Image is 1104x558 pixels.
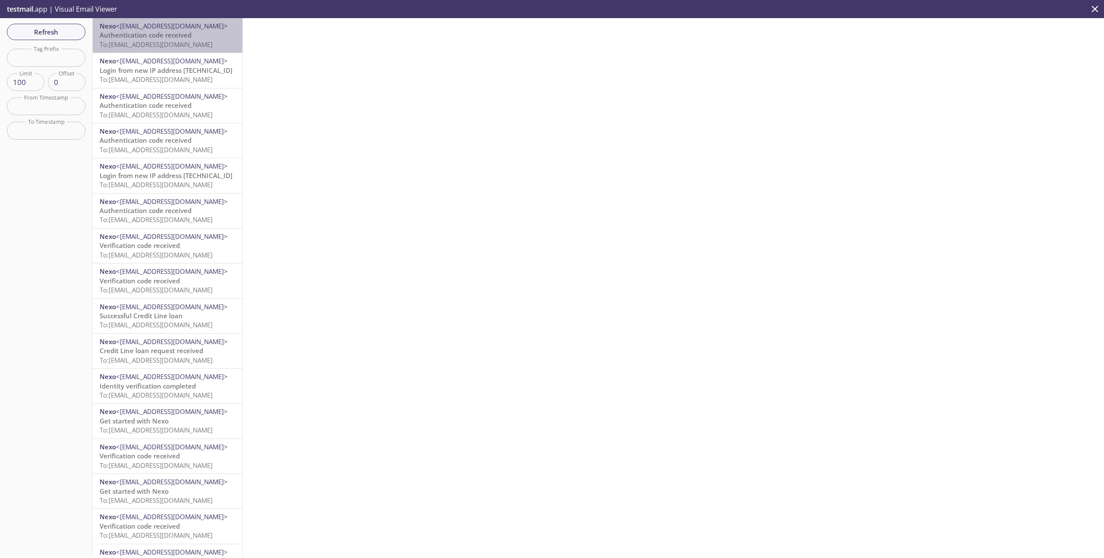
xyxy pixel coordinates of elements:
[116,127,228,135] span: <[EMAIL_ADDRESS][DOMAIN_NAME]>
[116,232,228,241] span: <[EMAIL_ADDRESS][DOMAIN_NAME]>
[100,451,180,460] span: Verification code received
[116,197,228,206] span: <[EMAIL_ADDRESS][DOMAIN_NAME]>
[93,194,242,228] div: Nexo<[EMAIL_ADDRESS][DOMAIN_NAME]>Authentication code receivedTo:[EMAIL_ADDRESS][DOMAIN_NAME]
[100,346,203,355] span: Credit Line loan request received
[93,509,242,543] div: Nexo<[EMAIL_ADDRESS][DOMAIN_NAME]>Verification code receivedTo:[EMAIL_ADDRESS][DOMAIN_NAME]
[100,197,116,206] span: Nexo
[100,136,191,144] span: Authentication code received
[100,127,116,135] span: Nexo
[93,53,242,88] div: Nexo<[EMAIL_ADDRESS][DOMAIN_NAME]>Login from new IP address [TECHNICAL_ID]To:[EMAIL_ADDRESS][DOMA...
[100,180,213,189] span: To: [EMAIL_ADDRESS][DOMAIN_NAME]
[93,439,242,473] div: Nexo<[EMAIL_ADDRESS][DOMAIN_NAME]>Verification code receivedTo:[EMAIL_ADDRESS][DOMAIN_NAME]
[14,26,78,38] span: Refresh
[100,337,116,346] span: Nexo
[100,22,116,30] span: Nexo
[100,241,180,250] span: Verification code received
[100,407,116,416] span: Nexo
[116,512,228,521] span: <[EMAIL_ADDRESS][DOMAIN_NAME]>
[100,101,191,110] span: Authentication code received
[100,75,213,84] span: To: [EMAIL_ADDRESS][DOMAIN_NAME]
[100,522,180,530] span: Verification code received
[100,162,116,170] span: Nexo
[100,372,116,381] span: Nexo
[93,18,242,53] div: Nexo<[EMAIL_ADDRESS][DOMAIN_NAME]>Authentication code receivedTo:[EMAIL_ADDRESS][DOMAIN_NAME]
[100,477,116,486] span: Nexo
[7,24,85,40] button: Refresh
[100,487,169,495] span: Get started with Nexo
[7,4,33,14] span: testmail
[100,92,116,100] span: Nexo
[93,229,242,263] div: Nexo<[EMAIL_ADDRESS][DOMAIN_NAME]>Verification code receivedTo:[EMAIL_ADDRESS][DOMAIN_NAME]
[100,171,232,180] span: Login from new IP address [TECHNICAL_ID]
[116,442,228,451] span: <[EMAIL_ADDRESS][DOMAIN_NAME]>
[116,372,228,381] span: <[EMAIL_ADDRESS][DOMAIN_NAME]>
[100,285,213,294] span: To: [EMAIL_ADDRESS][DOMAIN_NAME]
[100,276,180,285] span: Verification code received
[100,66,232,75] span: Login from new IP address [TECHNICAL_ID]
[100,267,116,276] span: Nexo
[93,404,242,438] div: Nexo<[EMAIL_ADDRESS][DOMAIN_NAME]>Get started with NexoTo:[EMAIL_ADDRESS][DOMAIN_NAME]
[116,337,228,346] span: <[EMAIL_ADDRESS][DOMAIN_NAME]>
[100,232,116,241] span: Nexo
[100,356,213,364] span: To: [EMAIL_ADDRESS][DOMAIN_NAME]
[100,548,116,556] span: Nexo
[116,477,228,486] span: <[EMAIL_ADDRESS][DOMAIN_NAME]>
[116,22,228,30] span: <[EMAIL_ADDRESS][DOMAIN_NAME]>
[100,382,196,390] span: Identity verification completed
[100,40,213,49] span: To: [EMAIL_ADDRESS][DOMAIN_NAME]
[93,263,242,298] div: Nexo<[EMAIL_ADDRESS][DOMAIN_NAME]>Verification code receivedTo:[EMAIL_ADDRESS][DOMAIN_NAME]
[93,369,242,403] div: Nexo<[EMAIL_ADDRESS][DOMAIN_NAME]>Identity verification completedTo:[EMAIL_ADDRESS][DOMAIN_NAME]
[100,512,116,521] span: Nexo
[100,311,183,320] span: Successful Credit Line loan
[116,302,228,311] span: <[EMAIL_ADDRESS][DOMAIN_NAME]>
[100,110,213,119] span: To: [EMAIL_ADDRESS][DOMAIN_NAME]
[100,461,213,470] span: To: [EMAIL_ADDRESS][DOMAIN_NAME]
[116,162,228,170] span: <[EMAIL_ADDRESS][DOMAIN_NAME]>
[93,88,242,123] div: Nexo<[EMAIL_ADDRESS][DOMAIN_NAME]>Authentication code receivedTo:[EMAIL_ADDRESS][DOMAIN_NAME]
[116,407,228,416] span: <[EMAIL_ADDRESS][DOMAIN_NAME]>
[100,496,213,505] span: To: [EMAIL_ADDRESS][DOMAIN_NAME]
[100,302,116,311] span: Nexo
[100,417,169,425] span: Get started with Nexo
[100,206,191,215] span: Authentication code received
[116,56,228,65] span: <[EMAIL_ADDRESS][DOMAIN_NAME]>
[93,158,242,193] div: Nexo<[EMAIL_ADDRESS][DOMAIN_NAME]>Login from new IP address [TECHNICAL_ID]To:[EMAIL_ADDRESS][DOMA...
[93,123,242,158] div: Nexo<[EMAIL_ADDRESS][DOMAIN_NAME]>Authentication code receivedTo:[EMAIL_ADDRESS][DOMAIN_NAME]
[93,334,242,368] div: Nexo<[EMAIL_ADDRESS][DOMAIN_NAME]>Credit Line loan request receivedTo:[EMAIL_ADDRESS][DOMAIN_NAME]
[100,251,213,259] span: To: [EMAIL_ADDRESS][DOMAIN_NAME]
[100,56,116,65] span: Nexo
[100,531,213,539] span: To: [EMAIL_ADDRESS][DOMAIN_NAME]
[100,426,213,434] span: To: [EMAIL_ADDRESS][DOMAIN_NAME]
[116,267,228,276] span: <[EMAIL_ADDRESS][DOMAIN_NAME]>
[93,299,242,333] div: Nexo<[EMAIL_ADDRESS][DOMAIN_NAME]>Successful Credit Line loanTo:[EMAIL_ADDRESS][DOMAIN_NAME]
[100,442,116,451] span: Nexo
[116,548,228,556] span: <[EMAIL_ADDRESS][DOMAIN_NAME]>
[100,320,213,329] span: To: [EMAIL_ADDRESS][DOMAIN_NAME]
[100,31,191,39] span: Authentication code received
[116,92,228,100] span: <[EMAIL_ADDRESS][DOMAIN_NAME]>
[100,391,213,399] span: To: [EMAIL_ADDRESS][DOMAIN_NAME]
[93,474,242,508] div: Nexo<[EMAIL_ADDRESS][DOMAIN_NAME]>Get started with NexoTo:[EMAIL_ADDRESS][DOMAIN_NAME]
[100,215,213,224] span: To: [EMAIL_ADDRESS][DOMAIN_NAME]
[100,145,213,154] span: To: [EMAIL_ADDRESS][DOMAIN_NAME]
